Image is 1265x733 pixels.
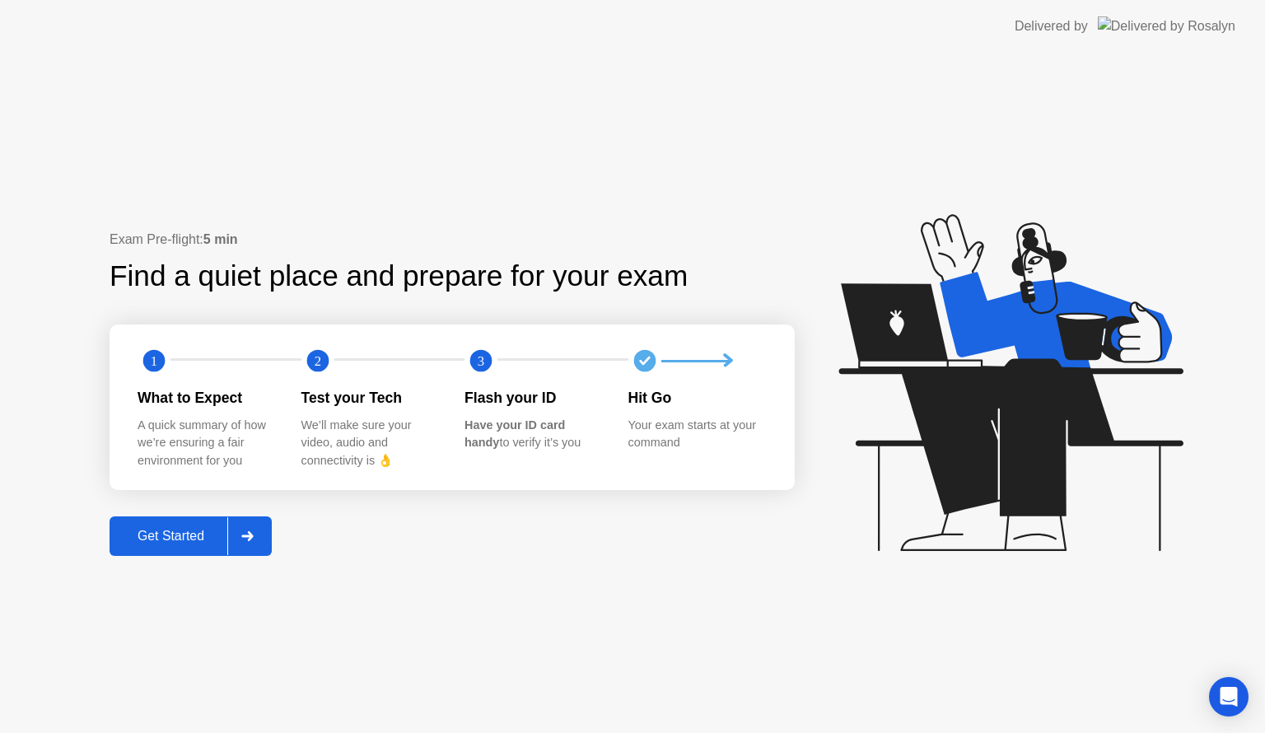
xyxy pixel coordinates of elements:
div: Delivered by [1015,16,1088,36]
div: Exam Pre-flight: [110,230,795,250]
div: Your exam starts at your command [628,417,766,452]
text: 1 [151,353,157,369]
div: to verify it’s you [464,417,602,452]
div: Hit Go [628,387,766,409]
div: Flash your ID [464,387,602,409]
div: Test your Tech [301,387,439,409]
div: What to Expect [138,387,275,409]
button: Get Started [110,516,272,556]
text: 3 [478,353,484,369]
img: Delivered by Rosalyn [1098,16,1235,35]
div: We’ll make sure your video, audio and connectivity is 👌 [301,417,439,470]
div: Find a quiet place and prepare for your exam [110,254,690,298]
b: 5 min [203,232,238,246]
div: Get Started [114,529,227,544]
b: Have your ID card handy [464,418,565,450]
text: 2 [314,353,320,369]
div: Open Intercom Messenger [1209,677,1249,717]
div: A quick summary of how we’re ensuring a fair environment for you [138,417,275,470]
